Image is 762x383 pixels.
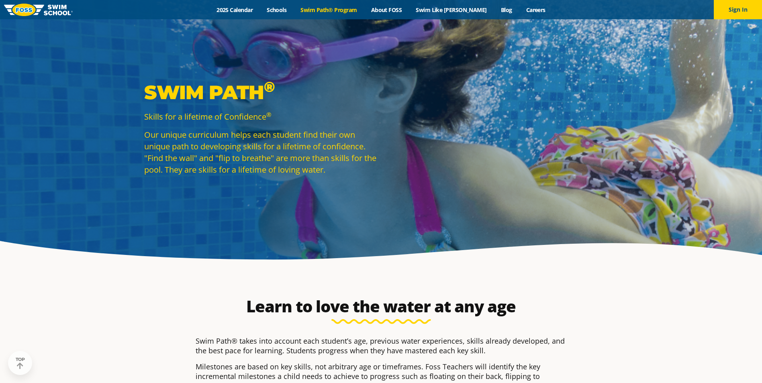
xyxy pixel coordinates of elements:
[266,110,271,118] sup: ®
[409,6,494,14] a: Swim Like [PERSON_NAME]
[16,357,25,369] div: TOP
[196,336,567,355] p: Swim Path® takes into account each student’s age, previous water experiences, skills already deve...
[364,6,409,14] a: About FOSS
[294,6,364,14] a: Swim Path® Program
[192,297,571,316] h2: Learn to love the water at any age
[519,6,552,14] a: Careers
[4,4,73,16] img: FOSS Swim School Logo
[494,6,519,14] a: Blog
[260,6,294,14] a: Schools
[144,80,377,104] p: Swim Path
[264,78,275,96] sup: ®
[144,129,377,175] p: Our unique curriculum helps each student find their own unique path to developing skills for a li...
[144,111,377,122] p: Skills for a lifetime of Confidence
[210,6,260,14] a: 2025 Calendar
